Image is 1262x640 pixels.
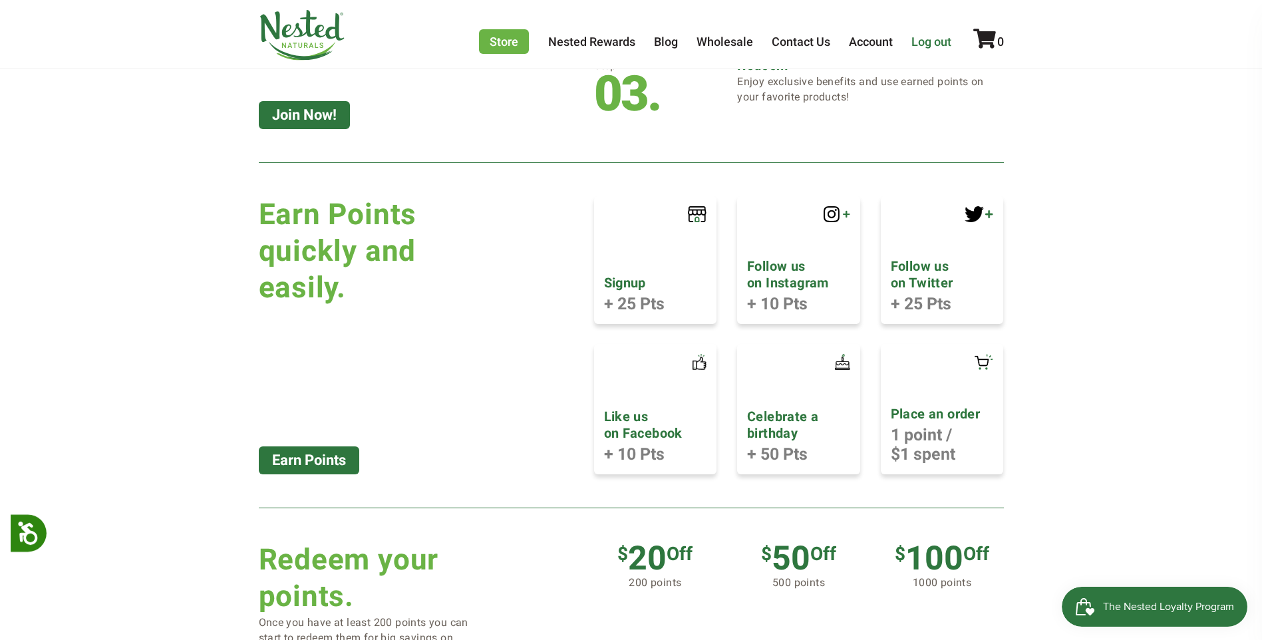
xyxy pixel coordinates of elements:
h4: + 10 Pts [604,445,683,464]
img: Nested Naturals [259,10,345,61]
img: Order [975,354,993,370]
h2: Earn Points quickly and easily. [259,196,482,306]
h2: 20 [594,542,717,575]
a: Blog [654,35,678,49]
h4: + 25 Pts [891,295,953,314]
sup: $ [617,543,628,565]
h4: 1 point / $1 spent [891,426,981,464]
p: Follow us on Instagram [747,258,829,291]
sup: Off [667,543,693,565]
p: Celebrate a birthday [747,408,818,442]
p: Enjoy exclusive benefits and use earned points on your favorite products! [737,58,1003,105]
h4: + 50 Pts [747,445,818,464]
img: Twitter [965,206,994,222]
sup: Off [963,543,989,565]
img: Signup [688,206,707,222]
sup: Off [810,543,836,565]
p: Place an order [891,406,981,422]
p: 200 points [594,575,717,590]
h4: + 10 Pts [747,295,829,314]
p: 1000 points [881,575,1004,590]
span: 0 [997,35,1004,49]
p: Like us on Facebook [604,408,683,442]
a: Log out [911,35,951,49]
h4: + 25 Pts [604,295,665,314]
h2: Redeem your points. [259,542,482,615]
a: Join Now! [259,101,350,128]
p: Signup [604,275,665,291]
img: Instagram [824,206,850,222]
a: Store [479,29,529,54]
a: Contact Us [772,35,830,49]
strong: Redeem [737,57,788,73]
a: Nested Rewards [548,35,635,49]
h2: 100 [881,542,1004,575]
img: Facebook [693,354,707,370]
iframe: Button to open loyalty program pop-up [1062,587,1249,627]
a: Wholesale [697,35,753,49]
img: Birthday [835,354,850,370]
sup: $ [895,543,905,565]
p: 500 points [737,575,860,590]
h3: 03. [594,73,717,115]
sup: $ [761,543,772,565]
a: Earn Points [259,446,359,474]
h2: 50 [737,542,860,575]
a: 0 [973,35,1004,49]
a: Account [849,35,893,49]
p: Follow us on Twitter [891,258,953,291]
